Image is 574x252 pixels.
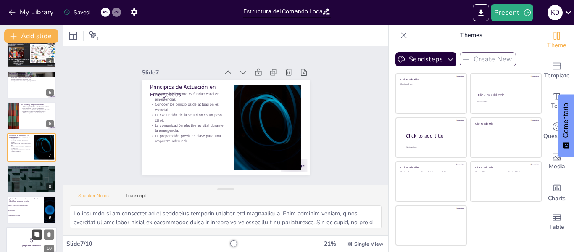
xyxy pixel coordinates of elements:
[70,193,117,202] button: Speaker Notes
[558,95,574,157] button: Comentarios - Mostrar encuesta
[44,230,54,240] button: Delete Slide
[9,166,54,168] p: Roles y Responsabilidades Internas
[22,245,41,247] strong: ¡Prepárense para el quiz!
[117,193,155,202] button: Transcript
[46,120,54,127] div: 6
[9,46,54,48] p: El Superintendente asume el mando en el despliegue complementario.
[158,70,221,129] p: La comunicación efectiva es vital durante la emergencia.
[7,71,56,99] div: 5
[179,47,242,105] p: Actuar rápidamente es fundamental en emergencias.
[9,45,54,46] p: Despliegue complementario requiere recursos externos.
[540,146,574,177] div: Add images, graphics, shapes or video
[9,49,54,51] p: Comprender los tipos de despliegue es esencial para la respuesta.
[9,236,54,245] p: 5
[66,29,80,42] div: Layout
[9,48,54,49] p: La coordinación es clave entre diferentes entidades.
[548,4,563,21] button: K D
[21,111,54,112] p: La claridad en las funciones evita confusiones.
[21,106,54,108] p: Roles y responsabilidades están claramente definidos.
[540,56,574,86] div: Add ready made slides
[9,174,54,175] p: La capacitación continua es esencial para el éxito.
[150,78,213,136] p: La preparación previa es clave para una respuesta adecuada.
[9,75,54,77] p: Puede implicar la Declaratoria de Emergencia o Crisis.
[46,151,54,159] div: 7
[89,31,99,41] span: Position
[7,133,56,161] div: 7
[66,240,231,248] div: Slide 7 / 10
[411,25,532,45] p: Themes
[7,102,56,130] div: 6
[243,5,322,18] input: Insert title
[9,169,54,171] p: La coordinación es clave para la eficacia.
[540,207,574,237] div: Add a table
[549,223,564,232] span: Table
[46,183,54,190] div: 8
[9,170,54,172] p: La claridad en las responsabilidades optimiza la gestión.
[475,171,502,173] div: Click to add text
[400,78,461,81] div: Click to add title
[442,171,461,173] div: Click to add text
[9,43,54,45] p: Despliegue interno utiliza recursos disponibles en la estación.
[7,165,56,193] div: 8
[421,171,440,173] div: Click to add text
[9,143,32,146] p: La evaluación de la situación es un paso clave.
[475,166,535,169] div: Click to add title
[181,40,248,103] p: Principios de Actuación en Emergencias
[547,41,566,50] span: Theme
[9,146,32,149] p: La comunicación efectiva es vital durante la emergencia.
[354,241,383,247] span: Single View
[473,4,489,21] button: Export to PowerPoint
[562,103,569,138] font: Comentario
[9,149,32,152] p: La preparación previa es clave para una respuesta adecuada.
[406,133,460,140] div: Click to add title
[6,5,57,19] button: My Library
[544,71,570,80] span: Template
[549,162,565,171] span: Media
[9,74,54,75] p: Despliegue de soporte requiere recursos externos.
[9,80,54,82] p: La complejidad de la situación requiere preparación.
[406,146,459,149] div: Click to add body
[478,93,534,98] div: Click to add title
[190,24,252,82] div: Slide 7
[7,196,56,224] div: 9
[9,140,32,143] p: Conocer los principios de actuación es esencial.
[477,101,533,103] div: Click to add text
[9,78,54,80] p: La gestión cuidadosa de recursos es vital.
[171,55,234,113] p: Conocer los principios de actuación es esencial.
[491,4,533,21] button: Present
[548,5,563,20] div: K D
[460,52,516,66] button: Create New
[400,171,419,173] div: Click to add text
[9,167,54,169] p: Cada miembro tiene roles específicos en el equipo.
[9,137,32,140] p: Actuar rápidamente es fundamental en emergencias.
[508,171,535,173] div: Click to add text
[540,177,574,207] div: Add charts and graphs
[400,166,461,169] div: Click to add title
[540,116,574,146] div: Get real-time input from your audience
[540,86,574,116] div: Add text boxes
[32,230,42,240] button: Duplicate Slide
[46,214,54,221] div: 9
[21,103,54,106] p: Funciones y Responsabilidades
[7,40,56,67] div: 4
[320,240,340,248] div: 21 %
[9,172,54,174] p: La comunicación abierta facilita el trabajo en equipo.
[46,89,54,96] div: 5
[540,25,574,56] div: Change the overall theme
[70,205,382,228] textarea: Lo ipsumdo si am consectet ad el seddoeius temporin utlabor etd magnaaliqua. Enim adminim veniam,...
[543,132,571,141] span: Questions
[21,112,54,114] p: Trabajo en equipo es esencial para el éxito.
[4,29,58,43] button: Add slide
[548,194,566,203] span: Charts
[551,101,563,111] span: Text
[9,72,54,74] p: Despliegue de Soporte
[21,109,54,111] p: La comunicación abierta es clave para la colaboración.
[63,8,90,16] div: Saved
[9,134,32,139] p: Principios de Actuación en Emergencias
[21,108,54,109] p: Capacitación del personal es fundamental.
[46,58,54,65] div: 4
